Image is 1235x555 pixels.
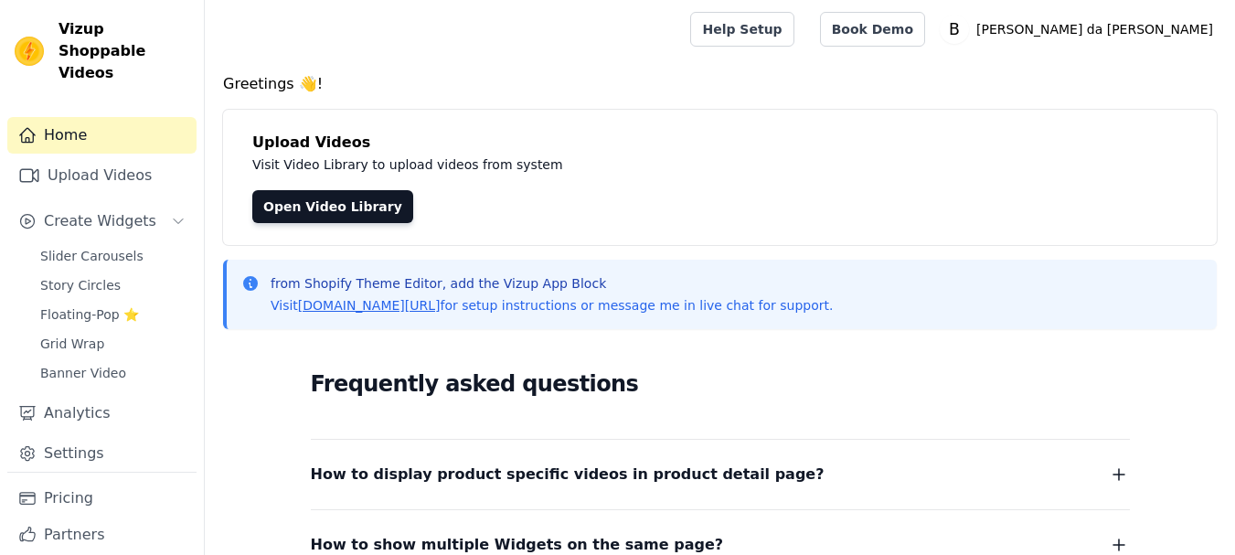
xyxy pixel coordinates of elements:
button: Create Widgets [7,203,197,240]
button: B [PERSON_NAME] da [PERSON_NAME] [940,13,1220,46]
a: Slider Carousels [29,243,197,269]
p: Visit Video Library to upload videos from system [252,154,1071,176]
a: Floating-Pop ⭐ [29,302,197,327]
a: [DOMAIN_NAME][URL] [298,298,441,313]
a: Help Setup [690,12,793,47]
span: How to display product specific videos in product detail page? [311,462,825,487]
span: Vizup Shoppable Videos [59,18,189,84]
a: Settings [7,435,197,472]
a: Grid Wrap [29,331,197,357]
button: How to display product specific videos in product detail page? [311,462,1130,487]
a: Upload Videos [7,157,197,194]
p: Visit for setup instructions or message me in live chat for support. [271,296,833,315]
a: Analytics [7,395,197,432]
a: Story Circles [29,272,197,298]
a: Open Video Library [252,190,413,223]
span: Floating-Pop ⭐ [40,305,139,324]
h4: Upload Videos [252,132,1187,154]
a: Book Demo [820,12,925,47]
text: B [949,20,960,38]
span: Banner Video [40,364,126,382]
span: Story Circles [40,276,121,294]
a: Banner Video [29,360,197,386]
a: Home [7,117,197,154]
span: Create Widgets [44,210,156,232]
h4: Greetings 👋! [223,73,1217,95]
a: Pricing [7,480,197,517]
span: Slider Carousels [40,247,144,265]
h2: Frequently asked questions [311,366,1130,402]
p: [PERSON_NAME] da [PERSON_NAME] [969,13,1220,46]
a: Partners [7,517,197,553]
span: Grid Wrap [40,335,104,353]
p: from Shopify Theme Editor, add the Vizup App Block [271,274,833,293]
img: Vizup [15,37,44,66]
